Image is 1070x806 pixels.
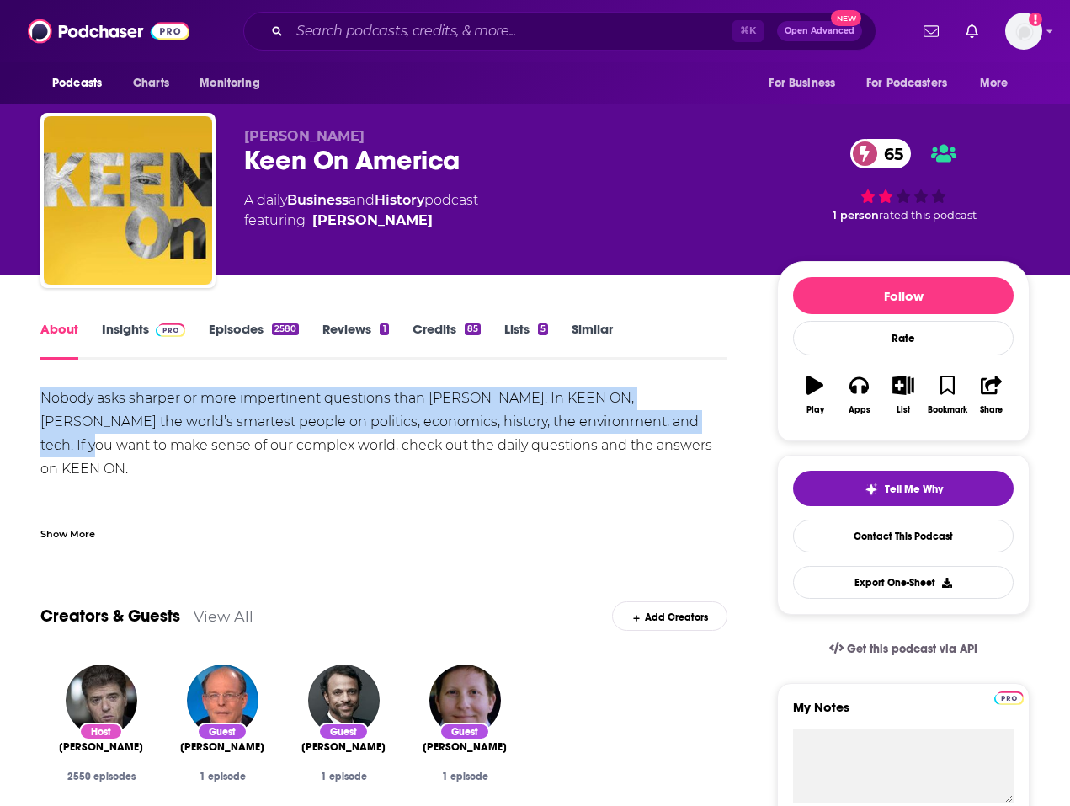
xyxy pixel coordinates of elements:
span: [PERSON_NAME] [423,740,507,754]
a: Business [287,192,349,208]
img: Keen On America [44,116,212,285]
a: Andrew Keen [312,211,433,231]
span: [PERSON_NAME] [301,740,386,754]
button: open menu [757,67,856,99]
a: Show notifications dropdown [959,17,985,45]
button: Share [970,365,1014,425]
img: User Profile [1005,13,1042,50]
button: Bookmark [925,365,969,425]
a: View All [194,607,253,625]
img: Robert Kolker [429,665,501,736]
button: tell me why sparkleTell Me Why [793,471,1014,506]
label: My Notes [793,699,1014,729]
button: Open AdvancedNew [777,21,862,41]
div: 1 [380,323,388,335]
span: Tell Me Why [885,483,943,496]
div: 65 1 personrated this podcast [777,128,1030,232]
img: Podchaser Pro [994,691,1024,705]
input: Search podcasts, credits, & more... [290,18,732,45]
img: Peter Wehner [187,665,258,736]
svg: Add a profile image [1029,13,1042,26]
span: Podcasts [52,72,102,95]
img: Podchaser - Follow, Share and Rate Podcasts [28,15,189,47]
div: Share [980,405,1003,415]
a: Episodes2580 [209,321,299,360]
span: [PERSON_NAME] [244,128,365,144]
button: open menu [40,67,124,99]
span: 1 person [833,209,879,222]
div: Rate [793,321,1014,355]
a: Robert Kolker [423,740,507,754]
button: Apps [837,365,881,425]
div: 2580 [272,323,299,335]
a: Charts [122,67,179,99]
div: 1 episode [296,771,391,782]
a: InsightsPodchaser Pro [102,321,185,360]
span: 65 [867,139,912,168]
div: Nobody asks sharper or more impertinent questions than [PERSON_NAME]. In KEEN ON, [PERSON_NAME] t... [40,387,727,764]
img: tell me why sparkle [865,483,878,496]
img: David Kushner [308,665,380,736]
a: Andrew Keen [59,740,143,754]
button: Show profile menu [1005,13,1042,50]
button: List [881,365,925,425]
a: Similar [572,321,613,360]
a: Show notifications dropdown [917,17,945,45]
div: 5 [538,323,548,335]
span: featuring [244,211,478,231]
button: open menu [188,67,281,99]
div: Guest [197,723,248,740]
img: Podchaser Pro [156,323,185,337]
a: 65 [850,139,912,168]
div: A daily podcast [244,190,478,231]
button: Play [793,365,837,425]
a: Reviews1 [322,321,388,360]
span: Logged in as isabellaN [1005,13,1042,50]
span: More [980,72,1009,95]
span: Get this podcast via API [847,642,977,656]
span: [PERSON_NAME] [59,740,143,754]
a: Pro website [994,689,1024,705]
div: Bookmark [928,405,967,415]
a: Peter Wehner [180,740,264,754]
span: For Business [769,72,835,95]
a: Lists5 [504,321,548,360]
span: Open Advanced [785,27,854,35]
div: Search podcasts, credits, & more... [243,12,876,51]
div: Host [79,723,123,740]
div: Guest [439,723,490,740]
span: rated this podcast [879,209,977,222]
div: Apps [849,405,870,415]
button: Export One-Sheet [793,566,1014,599]
button: open menu [855,67,972,99]
span: ⌘ K [732,20,764,42]
span: New [831,10,861,26]
a: Contact This Podcast [793,520,1014,552]
div: List [897,405,910,415]
button: open menu [968,67,1030,99]
div: 2550 episodes [54,771,148,782]
button: Follow [793,277,1014,314]
span: [PERSON_NAME] [180,740,264,754]
div: Guest [318,723,369,740]
a: Get this podcast via API [816,628,991,670]
a: About [40,321,78,360]
div: Play [806,405,824,415]
span: For Podcasters [866,72,947,95]
img: Andrew Keen [66,665,137,736]
div: Add Creators [612,601,727,631]
a: David Kushner [301,740,386,754]
a: History [375,192,424,208]
div: 85 [465,323,481,335]
a: Credits85 [413,321,481,360]
div: 1 episode [418,771,512,782]
span: and [349,192,375,208]
a: Creators & Guests [40,606,180,627]
div: 1 episode [175,771,269,782]
span: Monitoring [200,72,259,95]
